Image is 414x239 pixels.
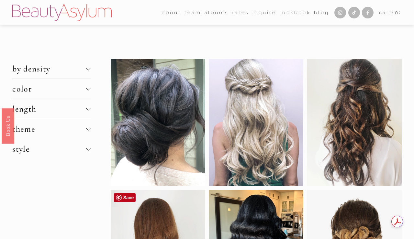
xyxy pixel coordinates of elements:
[12,79,91,99] button: color
[12,104,86,114] span: length
[392,9,402,16] span: ( )
[232,7,249,17] a: Rates
[2,108,14,143] a: Book Us
[12,119,91,139] button: theme
[12,84,86,94] span: color
[12,59,91,79] button: by density
[162,7,181,17] a: folder dropdown
[185,7,201,17] a: folder dropdown
[379,8,402,17] a: 0 items in cart
[162,8,181,17] span: about
[280,7,311,17] a: Lookbook
[12,64,86,74] span: by density
[362,7,374,18] a: Facebook
[205,7,229,17] a: albums
[12,139,91,159] button: style
[334,7,346,18] a: Instagram
[12,99,91,119] button: length
[252,7,276,17] a: Inquire
[395,9,399,16] span: 0
[12,124,86,134] span: theme
[12,144,86,154] span: style
[348,7,360,18] a: TikTok
[12,4,112,21] img: Beauty Asylum | Bridal Hair &amp; Makeup Charlotte &amp; Atlanta
[114,193,136,202] a: Pin it!
[314,7,329,17] a: Blog
[185,8,201,17] span: team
